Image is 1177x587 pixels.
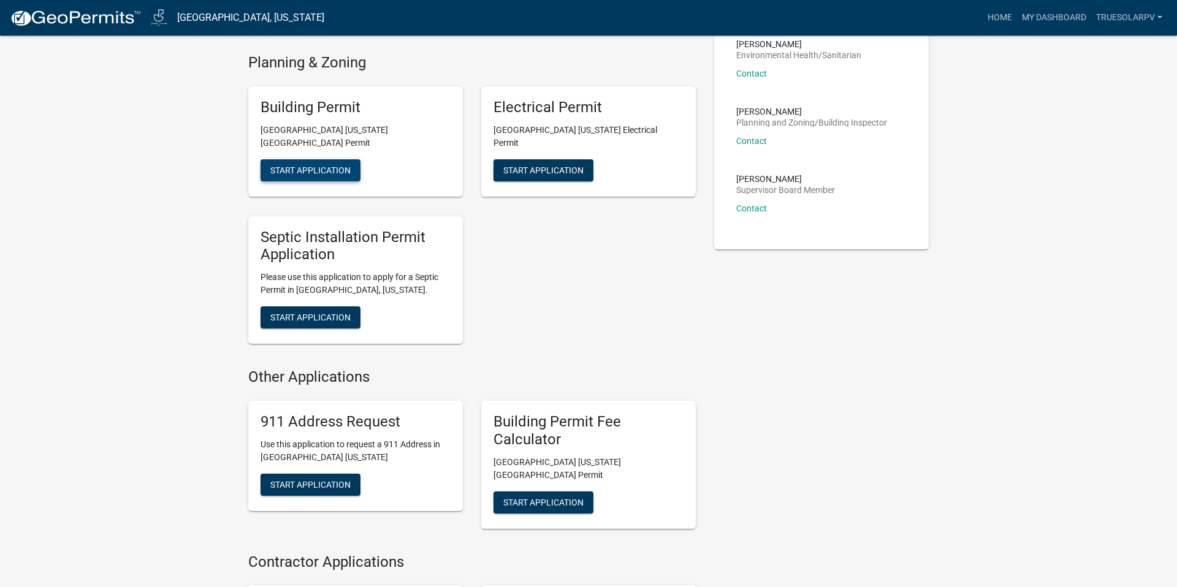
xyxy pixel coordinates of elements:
[151,9,167,26] img: Jasper County, Iowa
[493,456,684,482] p: [GEOGRAPHIC_DATA] [US_STATE][GEOGRAPHIC_DATA] Permit
[736,40,861,48] p: [PERSON_NAME]
[493,413,684,449] h5: Building Permit Fee Calculator
[261,124,451,150] p: [GEOGRAPHIC_DATA] [US_STATE][GEOGRAPHIC_DATA] Permit
[261,229,451,264] h5: Septic Installation Permit Application
[493,99,684,116] h5: Electrical Permit
[503,497,584,507] span: Start Application
[261,438,451,464] p: Use this application to request a 911 Address in [GEOGRAPHIC_DATA] [US_STATE]
[736,203,767,213] a: Contact
[248,368,696,538] wm-workflow-list-section: Other Applications
[261,271,451,297] p: Please use this application to apply for a Septic Permit in [GEOGRAPHIC_DATA], [US_STATE].
[261,99,451,116] h5: Building Permit
[261,413,451,431] h5: 911 Address Request
[736,107,887,116] p: [PERSON_NAME]
[503,165,584,175] span: Start Application
[1017,6,1091,29] a: My Dashboard
[270,479,351,489] span: Start Application
[248,54,696,72] h4: Planning & Zoning
[261,159,360,181] button: Start Application
[493,159,593,181] button: Start Application
[736,51,861,59] p: Environmental Health/Sanitarian
[177,7,324,28] a: [GEOGRAPHIC_DATA], [US_STATE]
[270,312,351,322] span: Start Application
[493,491,593,513] button: Start Application
[248,553,696,571] h4: Contractor Applications
[1091,6,1167,29] a: TrueSolarPV
[493,124,684,150] p: [GEOGRAPHIC_DATA] [US_STATE] Electrical Permit
[270,165,351,175] span: Start Application
[983,6,1017,29] a: Home
[261,474,360,496] button: Start Application
[736,69,767,78] a: Contact
[248,368,696,386] h4: Other Applications
[736,136,767,146] a: Contact
[736,186,835,194] p: Supervisor Board Member
[261,306,360,328] button: Start Application
[736,118,887,127] p: Planning and Zoning/Building Inspector
[736,175,835,183] p: [PERSON_NAME]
